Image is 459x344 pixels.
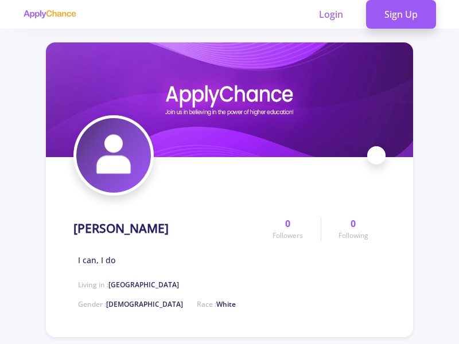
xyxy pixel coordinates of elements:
span: 0 [351,217,356,230]
span: White [216,299,236,309]
span: 0 [285,217,290,230]
span: Gender : [78,299,183,309]
span: Followers [273,230,303,241]
h1: [PERSON_NAME] [73,221,169,236]
span: [DEMOGRAPHIC_DATA] [106,299,183,309]
span: Following [339,230,368,241]
a: 0Followers [255,217,320,241]
img: hasan papishradavatar [76,118,151,193]
img: hasan papishradcover image [46,42,413,157]
a: 0Following [321,217,386,241]
span: Living in : [78,280,179,290]
span: I can, I do [78,254,115,266]
img: applychance logo text only [23,10,76,19]
span: [GEOGRAPHIC_DATA] [108,280,179,290]
span: Race : [197,299,236,309]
